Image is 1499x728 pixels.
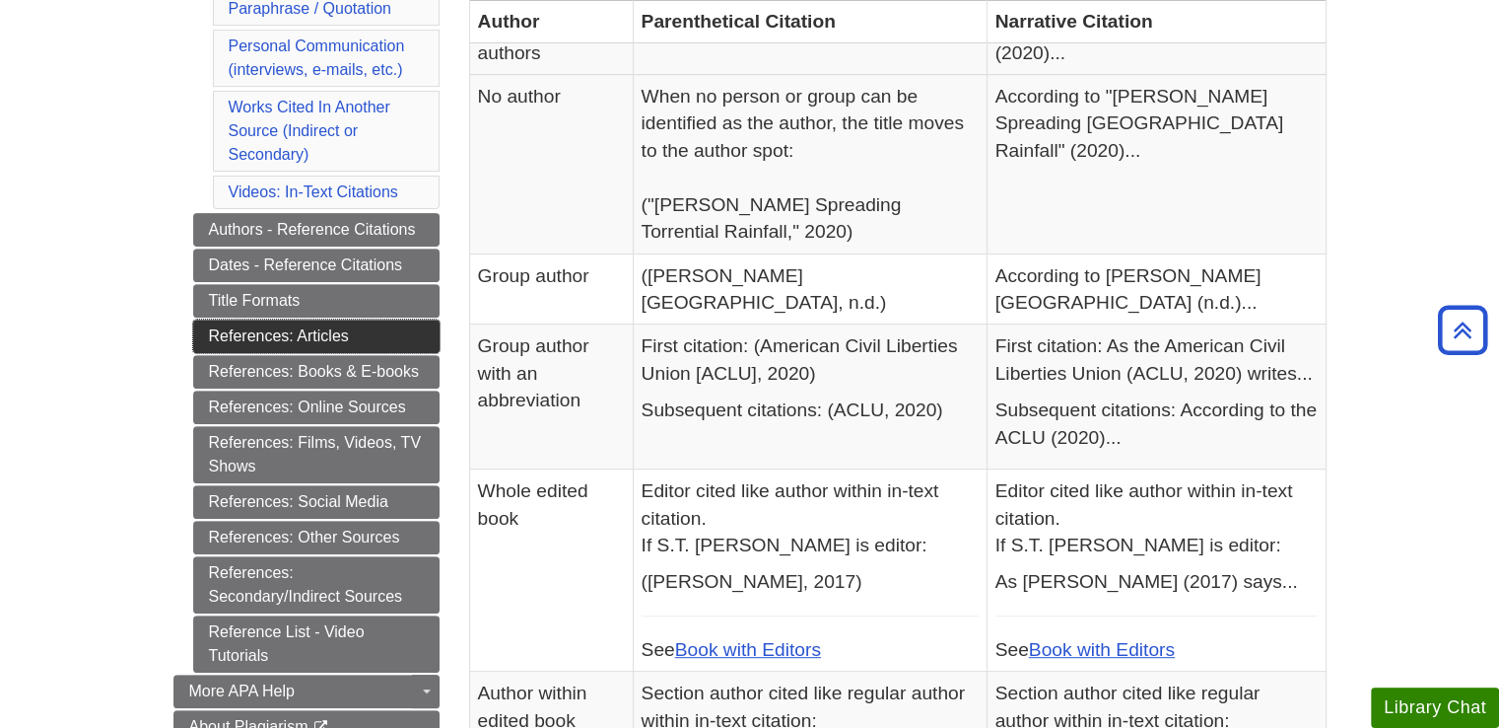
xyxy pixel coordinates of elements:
[193,249,440,282] a: Dates - Reference Citations
[193,320,440,353] a: References: Articles
[469,325,633,470] td: Group author with an abbreviation
[193,616,440,673] a: Reference List - Video Tutorials
[469,470,633,672] td: Whole edited book
[1371,688,1499,728] button: Library Chat
[995,397,1318,451] p: Subsequent citations: According to the ACLU (2020)...
[193,213,440,247] a: Authors - Reference Citations
[987,254,1326,325] td: According to [PERSON_NAME][GEOGRAPHIC_DATA] (n.d.)...
[642,568,979,595] p: ([PERSON_NAME], 2017)
[987,470,1326,672] td: See
[469,75,633,255] td: No author
[995,332,1318,387] p: First citation: As the American Civil Liberties Union (ACLU, 2020) writes...
[229,37,405,78] a: Personal Communication(interviews, e-mails, etc.)
[193,355,440,389] a: References: Books & E-books
[642,397,979,423] p: Subsequent citations: (ACLU, 2020)
[469,254,633,325] td: Group author
[193,391,440,424] a: References: Online Sources
[995,477,1318,558] p: Editor cited like author within in-text citation. If S.T. [PERSON_NAME] is editor:
[193,485,440,519] a: References: Social Media
[173,675,440,708] a: More APA Help
[642,332,979,387] p: First citation: (American Civil Liberties Union [ACLU], 2020)
[229,99,390,163] a: Works Cited In Another Source (Indirect or Secondary)
[193,426,440,483] a: References: Films, Videos, TV Shows
[633,75,987,255] td: When no person or group can be identified as the author, the title moves to the author spot: ("[P...
[642,477,979,558] p: Editor cited like author within in-text citation. If S.T. [PERSON_NAME] is editor:
[193,284,440,318] a: Title Formats
[229,183,398,200] a: Videos: In-Text Citations
[987,75,1326,255] td: According to "[PERSON_NAME] Spreading [GEOGRAPHIC_DATA] Rainfall" (2020)...
[1431,317,1494,343] a: Back to Top
[189,683,295,699] span: More APA Help
[675,639,821,660] a: Book with Editors
[1029,639,1175,660] a: Book with Editors
[633,254,987,325] td: ([PERSON_NAME][GEOGRAPHIC_DATA], n.d.)
[995,568,1318,595] p: As [PERSON_NAME] (2017) says...
[193,556,440,614] a: References: Secondary/Indirect Sources
[633,470,987,672] td: See
[193,521,440,554] a: References: Other Sources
